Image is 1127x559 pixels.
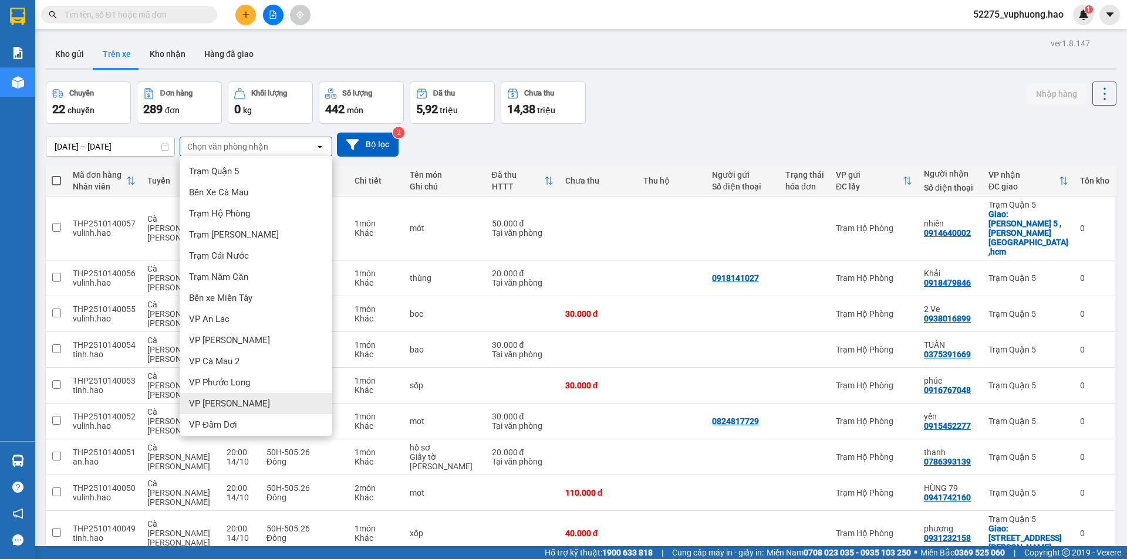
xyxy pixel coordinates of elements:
div: Tại văn phòng [492,457,554,466]
div: vulinh.hao [73,314,136,323]
div: VP nhận [988,170,1059,179]
div: Trạm Quận 5 [988,416,1068,426]
div: 30.000 đ [565,309,632,319]
div: Trạm Quận 5 [988,488,1068,497]
div: Khác [355,493,398,502]
button: caret-down [1099,5,1120,25]
span: 0 [234,102,241,116]
button: aim [290,5,311,25]
div: THP2510140051 [73,448,136,457]
div: Chi tiết [355,176,398,185]
sup: 1 [1085,5,1093,13]
span: plus [242,11,250,19]
span: aim [296,11,304,19]
div: 0786393139 [924,457,971,466]
div: Chọn văn phòng nhận [187,141,268,153]
div: 0 [1080,223,1109,233]
div: Khải [924,269,977,278]
span: kg [243,106,252,115]
div: 20:00 [227,483,255,493]
span: VP Cà Mau 2 [189,355,239,367]
span: message [12,534,23,546]
div: Đông [266,493,343,502]
div: 0 [1080,452,1109,462]
button: Kho gửi [46,40,93,68]
th: Toggle SortBy [486,165,559,197]
div: Trạm Hộ Phòng [836,223,912,233]
div: 50.000 đ [492,219,554,228]
div: 0375391669 [924,350,971,359]
div: Ghi chú [410,182,480,191]
div: 0915452277 [924,421,971,431]
div: Khác [355,457,398,466]
span: 1 [1086,5,1091,13]
div: phúc [924,376,977,385]
div: vulinh.hao [73,228,136,238]
img: icon-new-feature [1078,9,1089,20]
div: Tại văn phòng [492,350,554,359]
button: Chưa thu14,38 triệu [501,82,586,124]
span: VP [PERSON_NAME] [189,398,270,409]
div: 50H-505.26 [266,524,343,533]
div: Trạm Quận 5 [988,273,1068,283]
div: phương [924,524,977,533]
span: | [1014,546,1015,559]
img: logo.jpg [15,15,73,73]
th: Toggle SortBy [830,165,918,197]
div: 1 món [355,448,398,457]
div: 50H-505.26 [266,448,343,457]
div: 50H-505.26 [266,483,343,493]
span: chuyến [68,106,95,115]
span: search [49,11,57,19]
button: Trên xe [93,40,140,68]
th: Toggle SortBy [983,165,1074,197]
span: Cà [PERSON_NAME] [PERSON_NAME] [147,214,210,242]
div: vulinh.hao [73,493,136,502]
div: Trạm Hộ Phòng [836,452,912,462]
span: 442 [325,102,345,116]
div: 30.000 đ [565,381,632,390]
div: Tại văn phòng [492,421,554,431]
svg: open [315,142,325,151]
div: an.hao [73,457,136,466]
button: Đã thu5,92 triệu [410,82,495,124]
div: Trạm Quận 5 [988,345,1068,354]
div: 0918141027 [712,273,759,283]
div: 20:00 [227,448,255,457]
span: Bến xe Miền Tây [189,292,252,304]
div: 0 [1080,528,1109,538]
div: 0 [1080,381,1109,390]
div: Tại văn phòng [492,228,554,238]
div: Khác [355,314,398,323]
strong: 1900 633 818 [602,548,653,557]
span: Cà [PERSON_NAME] [PERSON_NAME] [147,300,210,328]
div: Trạm Quận 5 [988,309,1068,319]
div: mot [410,488,480,497]
div: Số điện thoại [924,183,977,192]
div: tinh.hao [73,533,136,543]
div: 2 Ve [924,304,977,314]
div: 0941742160 [924,493,971,502]
div: Chưa thu [524,89,554,97]
th: Toggle SortBy [67,165,141,197]
div: Giấy tờ bình thường [410,452,480,471]
span: VP Phước Long [189,377,250,388]
div: THP2510140049 [73,524,136,533]
div: 20:00 [227,524,255,533]
div: Trạm Quận 5 [988,452,1068,462]
div: 2 món [355,483,398,493]
div: ver 1.8.147 [1051,37,1090,50]
span: copyright [1062,548,1070,557]
button: Đơn hàng289đơn [137,82,222,124]
button: Chuyến22chuyến [46,82,131,124]
div: thùng [410,273,480,283]
span: Trạm [PERSON_NAME] [189,229,279,240]
div: 0 [1080,416,1109,426]
div: 30.000 đ [492,340,554,350]
div: THP2510140052 [73,412,136,421]
div: Trạm Hộ Phòng [836,381,912,390]
span: Miền Bắc [920,546,1005,559]
div: 110.000 đ [565,488,632,497]
img: warehouse-icon [12,455,24,467]
button: Hàng đã giao [195,40,263,68]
